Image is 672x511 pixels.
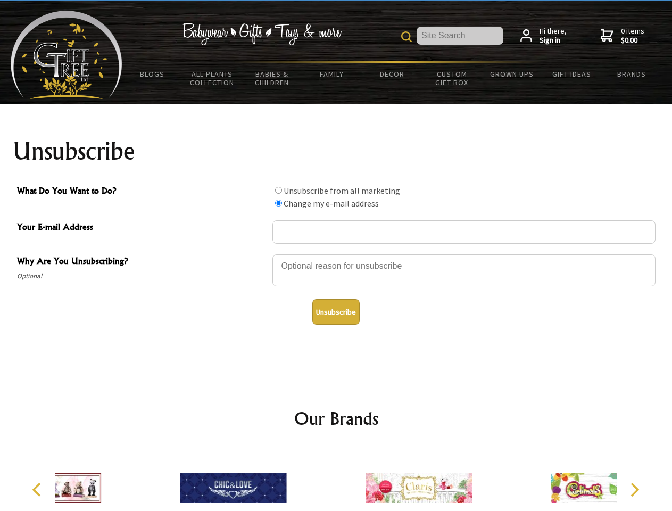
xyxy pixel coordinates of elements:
button: Next [623,478,646,501]
strong: $0.00 [621,36,644,45]
label: Change my e-mail address [284,198,379,209]
img: product search [401,31,412,42]
span: 0 items [621,26,644,45]
button: Previous [27,478,50,501]
input: What Do You Want to Do? [275,187,282,194]
a: 0 items$0.00 [601,27,644,45]
h2: Our Brands [21,406,651,431]
a: Family [302,63,362,85]
a: Hi there,Sign in [520,27,567,45]
a: All Plants Collection [182,63,243,94]
a: Gift Ideas [542,63,602,85]
input: Your E-mail Address [272,220,656,244]
span: What Do You Want to Do? [17,184,267,200]
label: Unsubscribe from all marketing [284,185,400,196]
span: Optional [17,270,267,283]
a: Custom Gift Box [422,63,482,94]
img: Babyware - Gifts - Toys and more... [11,11,122,99]
h1: Unsubscribe [13,138,660,164]
span: Hi there, [540,27,567,45]
a: Babies & Children [242,63,302,94]
span: Your E-mail Address [17,220,267,236]
a: Decor [362,63,422,85]
textarea: Why Are You Unsubscribing? [272,254,656,286]
input: Site Search [417,27,503,45]
strong: Sign in [540,36,567,45]
input: What Do You Want to Do? [275,200,282,207]
img: Babywear - Gifts - Toys & more [182,23,342,45]
a: BLOGS [122,63,182,85]
span: Why Are You Unsubscribing? [17,254,267,270]
a: Brands [602,63,662,85]
button: Unsubscribe [312,299,360,325]
a: Grown Ups [482,63,542,85]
